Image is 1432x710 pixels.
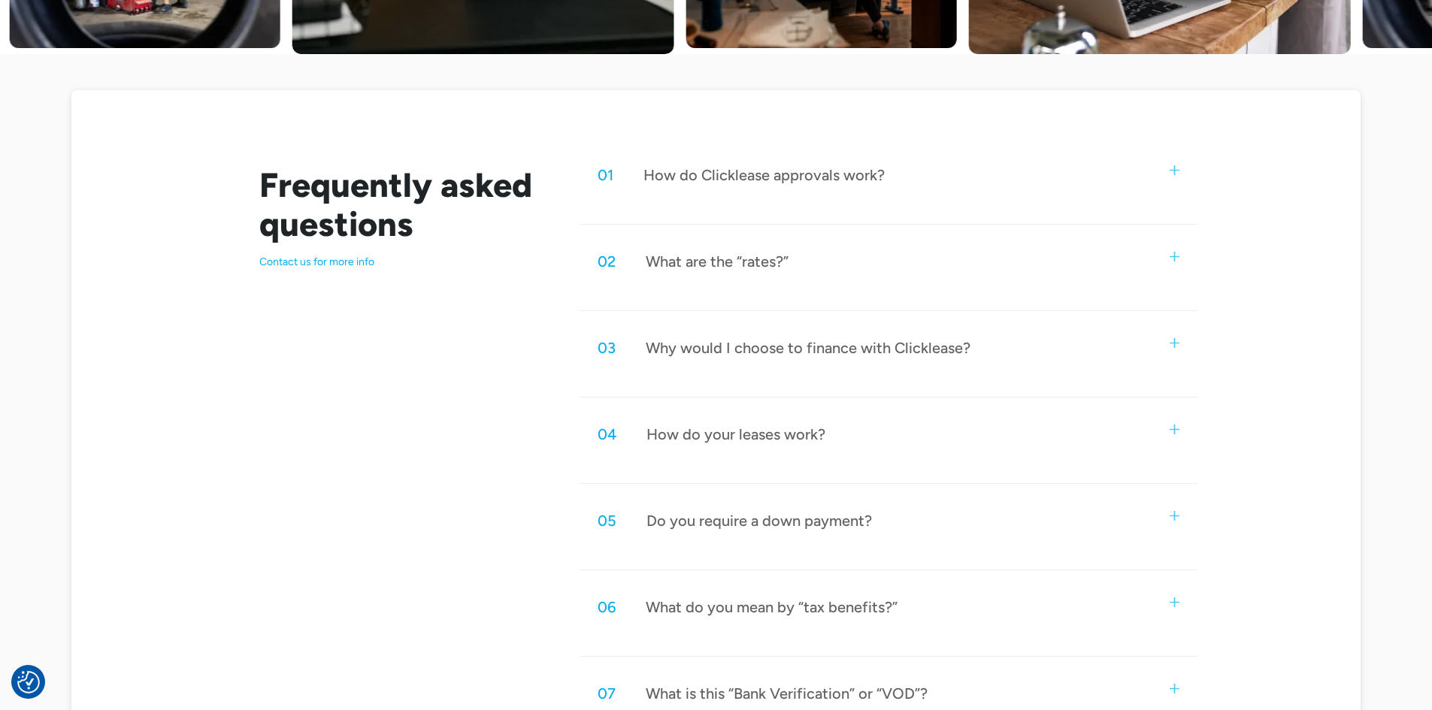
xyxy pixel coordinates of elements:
[259,165,544,243] h2: Frequently asked questions
[646,338,970,358] div: Why would I choose to finance with Clicklease?
[646,597,898,617] div: What do you mean by “tax benefits?”
[598,338,616,358] div: 03
[17,671,40,693] button: Consent Preferences
[1170,252,1179,261] img: small plus
[646,424,825,444] div: How do your leases work?
[646,511,872,530] div: Do you require a down payment?
[259,255,544,269] p: Contact us for more info
[598,684,616,703] div: 07
[1170,511,1179,521] img: small plus
[643,165,885,185] div: How do Clicklease approvals work?
[1170,338,1179,348] img: small plus
[17,671,40,693] img: Revisit consent button
[1170,597,1179,607] img: small plus
[598,511,616,530] div: 05
[598,165,613,185] div: 01
[598,597,616,617] div: 06
[1170,165,1179,175] img: small plus
[646,252,789,271] div: What are the “rates?”
[1170,424,1179,434] img: small plus
[598,424,616,444] div: 04
[646,684,928,703] div: What is this “Bank Verification” or “VOD”?
[1170,684,1179,693] img: small plus
[598,252,616,271] div: 02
